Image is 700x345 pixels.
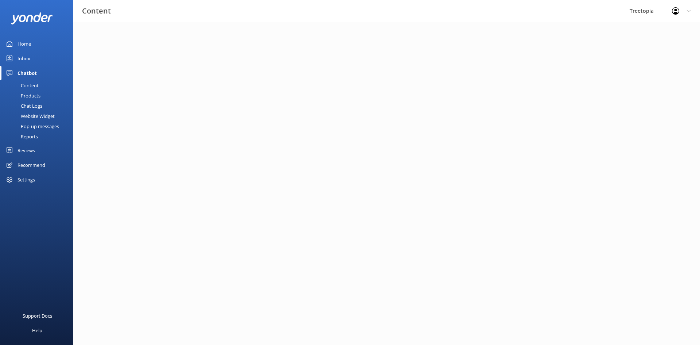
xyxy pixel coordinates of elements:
div: Home [17,37,31,51]
div: Reports [4,131,38,142]
div: Help [32,323,42,338]
div: Website Widget [4,111,55,121]
a: Website Widget [4,111,73,121]
div: Reviews [17,143,35,158]
a: Reports [4,131,73,142]
a: Content [4,80,73,91]
img: yonder-white-logo.png [11,12,53,24]
div: Recommend [17,158,45,172]
a: Products [4,91,73,101]
a: Pop-up messages [4,121,73,131]
div: Chat Logs [4,101,42,111]
div: Products [4,91,40,101]
h3: Content [82,5,111,17]
div: Settings [17,172,35,187]
div: Inbox [17,51,30,66]
div: Pop-up messages [4,121,59,131]
div: Support Docs [23,308,52,323]
a: Chat Logs [4,101,73,111]
div: Content [4,80,39,91]
div: Chatbot [17,66,37,80]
